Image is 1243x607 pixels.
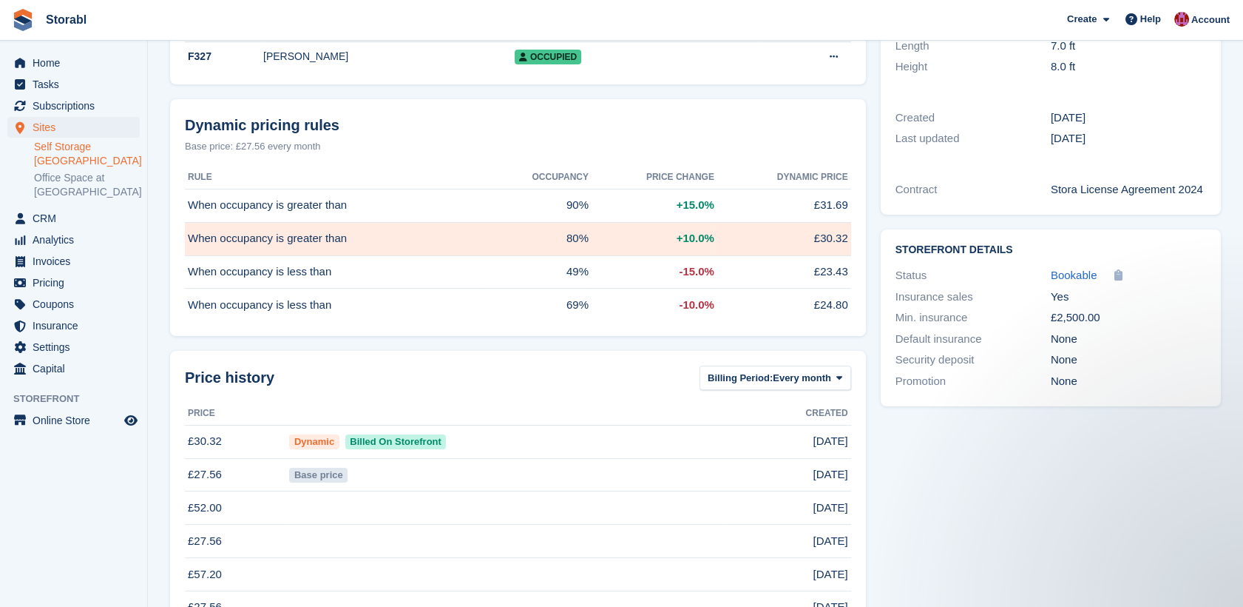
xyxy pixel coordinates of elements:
td: When occupancy is less than [185,255,484,289]
td: £27.56 [185,525,286,558]
span: +15.0% [677,197,714,214]
span: 90% [566,197,589,214]
a: menu [7,208,140,229]
div: None [1051,331,1206,348]
span: CRM [33,208,121,229]
span: Online Store [33,410,121,431]
th: Price [185,402,286,426]
div: [DATE] [1051,110,1206,127]
div: Contract [895,181,1051,198]
td: £30.32 [185,425,286,458]
th: Rule [185,166,484,190]
span: Create [1067,12,1097,27]
span: Dynamic price [777,170,848,184]
a: menu [7,358,140,379]
span: -10.0% [679,297,714,314]
span: Coupons [33,294,121,315]
a: Bookable [1051,267,1097,284]
span: Sites [33,117,121,138]
a: menu [7,95,140,116]
span: Capital [33,358,121,379]
span: Bookable [1051,269,1097,281]
a: menu [7,315,140,336]
span: Analytics [33,229,121,250]
div: Created [895,110,1051,127]
span: Home [33,53,121,73]
a: menu [7,53,140,73]
div: F327 [185,49,263,64]
span: £24.80 [814,297,848,314]
div: None [1051,352,1206,369]
td: £52.00 [185,492,286,525]
span: £23.43 [814,264,848,281]
span: Insurance [33,315,121,336]
span: [DATE] [813,466,847,483]
span: Price change [646,170,714,184]
span: [DATE] [813,500,847,517]
h2: Storefront Details [895,244,1206,256]
div: Default insurance [895,331,1051,348]
div: Promotion [895,373,1051,390]
td: When occupancy is greater than [185,189,484,222]
span: [DATE] [813,533,847,550]
td: £27.56 [185,458,286,492]
div: [DATE] [1051,130,1206,147]
td: When occupancy is greater than [185,222,484,255]
a: menu [7,410,140,431]
div: Insurance sales [895,289,1051,306]
div: Status [895,267,1051,284]
div: Length [895,38,1051,55]
span: Occupancy [532,170,588,184]
a: menu [7,337,140,358]
span: Price history [185,366,274,389]
span: -15.0% [679,264,714,281]
div: Security deposit [895,352,1051,369]
span: Help [1140,12,1161,27]
a: Preview store [122,412,140,429]
div: Stora License Agreement 2024 [1051,181,1206,198]
div: £2,500.00 [1051,309,1206,326]
div: Dynamic pricing rules [185,114,851,136]
a: menu [7,74,140,95]
div: Base price: £27.56 every month [185,139,851,154]
a: menu [7,294,140,315]
span: +10.0% [677,230,714,247]
span: Settings [33,337,121,358]
span: £31.69 [814,197,848,214]
span: Billing Period: [708,371,773,386]
span: Occupied [515,50,581,64]
div: Yes [1051,289,1206,306]
img: stora-icon-8386f47178a22dfd0bd8f6a31ec36ba5ce8667c1dd55bd0f319d3a0aa187defe.svg [12,9,34,31]
span: [DATE] [813,433,847,450]
div: 8.0 ft [1051,58,1206,76]
a: Office Space at [GEOGRAPHIC_DATA] [34,171,140,199]
span: Subscriptions [33,95,121,116]
span: £30.32 [814,230,848,247]
div: None [1051,373,1206,390]
span: Account [1191,13,1230,27]
td: £57.20 [185,558,286,591]
a: menu [7,117,140,138]
span: 80% [566,230,589,247]
div: 7.0 ft [1051,38,1206,55]
a: Storabl [40,7,92,32]
img: Eve Williams [1174,12,1189,27]
span: Invoices [33,251,121,272]
span: Pricing [33,272,121,293]
div: Height [895,58,1051,76]
span: Created [806,406,848,420]
span: Tasks [33,74,121,95]
div: Min. insurance [895,309,1051,326]
span: Billed On Storefront [345,435,447,449]
div: Last updated [895,130,1051,147]
div: [PERSON_NAME] [263,49,515,64]
span: 69% [566,297,589,314]
div: Dynamic [289,435,339,449]
span: 49% [566,264,589,281]
span: Storefront [13,392,147,406]
td: When occupancy is less than [185,289,484,321]
span: Every month [773,371,831,386]
a: menu [7,251,140,272]
a: Self Storage [GEOGRAPHIC_DATA] [34,140,140,168]
span: Base price [289,468,348,483]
